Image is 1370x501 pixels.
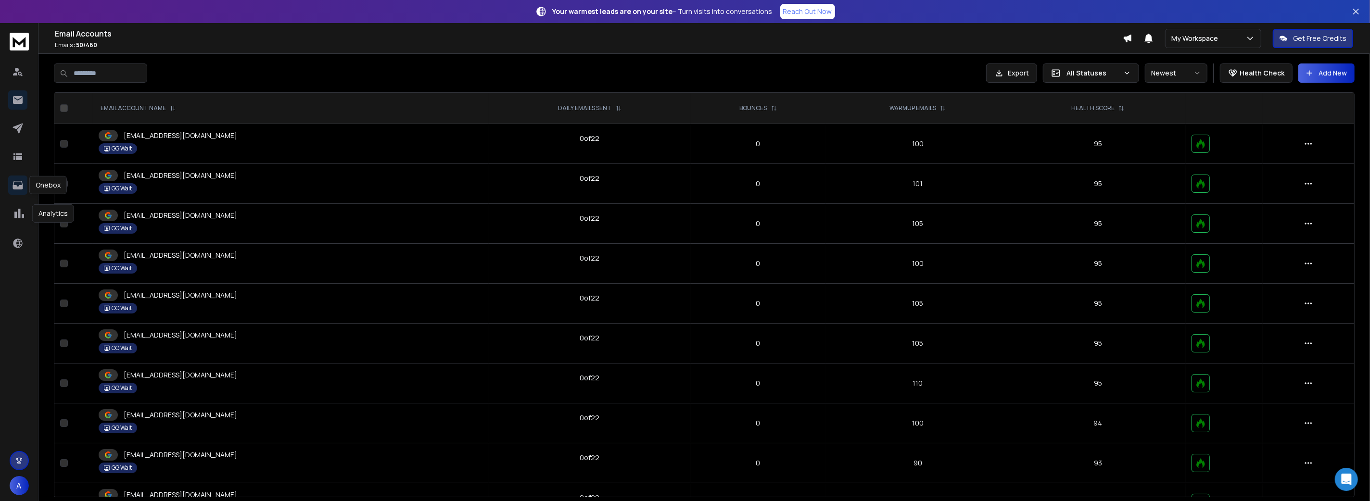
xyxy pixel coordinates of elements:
[825,443,1010,483] td: 90
[580,213,600,223] div: 0 of 22
[697,338,820,348] p: 0
[1298,63,1355,83] button: Add New
[1010,403,1186,443] td: 94
[889,104,936,112] p: WARMUP EMAILS
[1066,68,1119,78] p: All Statuses
[124,330,237,340] p: [EMAIL_ADDRESS][DOMAIN_NAME]
[825,204,1010,244] td: 105
[825,124,1010,164] td: 100
[697,219,820,228] p: 0
[825,284,1010,324] td: 105
[124,171,237,180] p: [EMAIL_ADDRESS][DOMAIN_NAME]
[697,378,820,388] p: 0
[697,259,820,268] p: 0
[1010,164,1186,204] td: 95
[29,176,67,194] div: Onebox
[32,204,74,223] div: Analytics
[101,104,176,112] div: EMAIL ACCOUNT NAME
[580,453,600,463] div: 0 of 22
[1273,29,1353,48] button: Get Free Credits
[697,458,820,468] p: 0
[112,464,132,472] p: GG Wait
[112,185,132,192] p: GG Wait
[1010,244,1186,284] td: 95
[740,104,767,112] p: BOUNCES
[124,250,237,260] p: [EMAIL_ADDRESS][DOMAIN_NAME]
[1010,204,1186,244] td: 95
[1171,34,1222,43] p: My Workspace
[1010,324,1186,363] td: 95
[1240,68,1284,78] p: Health Check
[825,244,1010,284] td: 100
[55,41,1123,49] p: Emails :
[580,293,600,303] div: 0 of 22
[1010,124,1186,164] td: 95
[124,450,237,460] p: [EMAIL_ADDRESS][DOMAIN_NAME]
[112,264,132,272] p: GG Wait
[124,370,237,380] p: [EMAIL_ADDRESS][DOMAIN_NAME]
[124,290,237,300] p: [EMAIL_ADDRESS][DOMAIN_NAME]
[112,424,132,432] p: GG Wait
[55,28,1123,39] h1: Email Accounts
[580,373,600,383] div: 0 of 22
[580,333,600,343] div: 0 of 22
[558,104,612,112] p: DAILY EMAILS SENT
[1010,363,1186,403] td: 95
[1293,34,1346,43] p: Get Free Credits
[112,225,132,232] p: GG Wait
[780,4,835,19] a: Reach Out Now
[986,63,1037,83] button: Export
[1335,468,1358,491] div: Open Intercom Messenger
[783,7,832,16] p: Reach Out Now
[1010,443,1186,483] td: 93
[697,139,820,149] p: 0
[580,174,600,183] div: 0 of 22
[697,299,820,308] p: 0
[697,418,820,428] p: 0
[10,476,29,495] button: A
[580,413,600,423] div: 0 of 22
[825,363,1010,403] td: 110
[1071,104,1115,112] p: HEALTH SCORE
[10,33,29,50] img: logo
[1010,284,1186,324] td: 95
[112,344,132,352] p: GG Wait
[124,211,237,220] p: [EMAIL_ADDRESS][DOMAIN_NAME]
[825,403,1010,443] td: 100
[112,145,132,152] p: GG Wait
[825,164,1010,204] td: 101
[553,7,773,16] p: – Turn visits into conversations
[112,304,132,312] p: GG Wait
[580,134,600,143] div: 0 of 22
[1145,63,1207,83] button: Newest
[825,324,1010,363] td: 105
[112,384,132,392] p: GG Wait
[124,410,237,420] p: [EMAIL_ADDRESS][DOMAIN_NAME]
[553,7,673,16] strong: Your warmest leads are on your site
[124,490,237,500] p: [EMAIL_ADDRESS][DOMAIN_NAME]
[1220,63,1293,83] button: Health Check
[124,131,237,140] p: [EMAIL_ADDRESS][DOMAIN_NAME]
[76,41,97,49] span: 50 / 460
[580,253,600,263] div: 0 of 22
[697,179,820,188] p: 0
